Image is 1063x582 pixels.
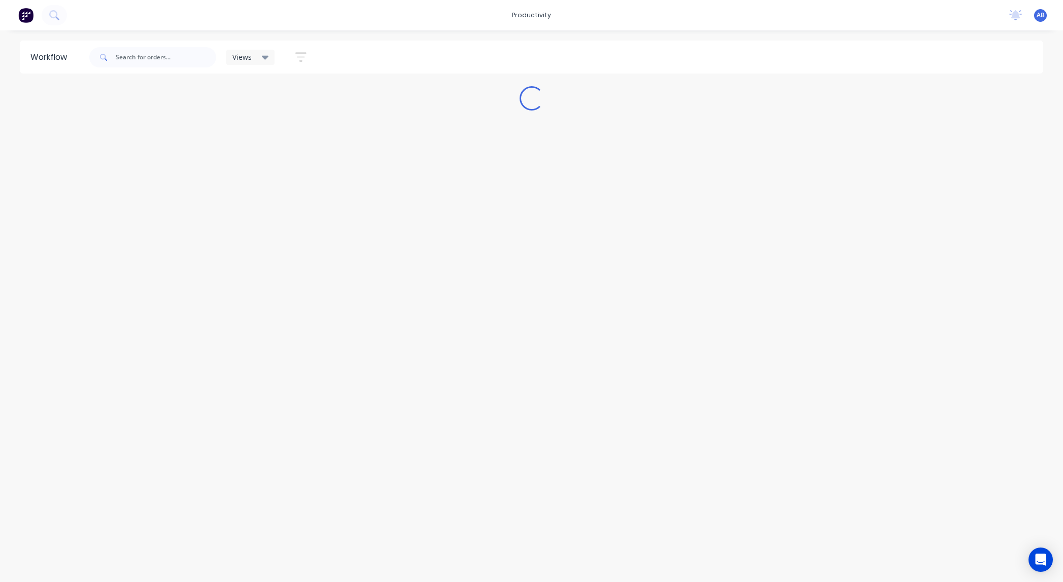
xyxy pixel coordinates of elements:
input: Search for orders... [116,47,216,67]
div: productivity [507,8,556,23]
span: Views [232,52,252,62]
img: Factory [18,8,33,23]
div: Workflow [30,51,72,63]
span: AB [1037,11,1045,20]
div: Open Intercom Messenger [1028,548,1053,572]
